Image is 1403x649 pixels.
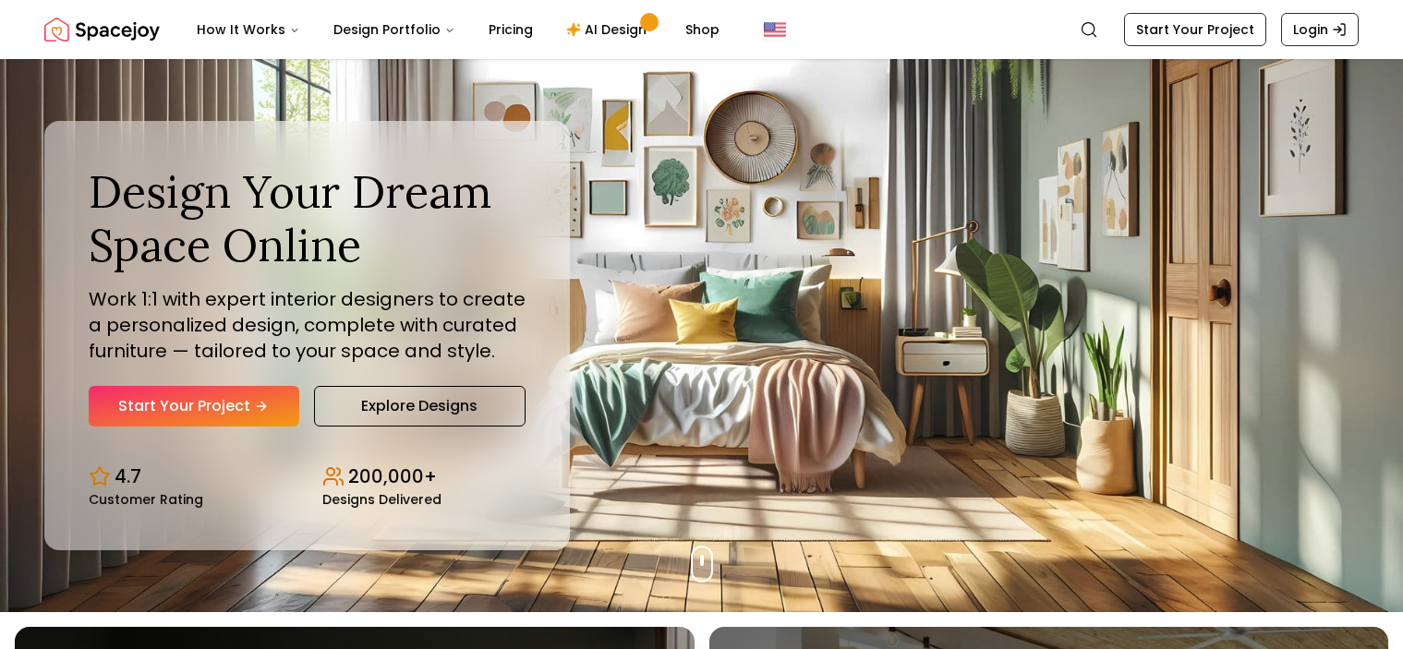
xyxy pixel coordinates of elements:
[1124,13,1266,46] a: Start Your Project
[44,11,160,48] a: Spacejoy
[322,493,441,506] small: Designs Delivered
[348,463,437,489] p: 200,000+
[182,11,734,48] nav: Main
[89,449,526,506] div: Design stats
[474,11,548,48] a: Pricing
[182,11,315,48] button: How It Works
[89,286,526,364] p: Work 1:1 with expert interior designers to create a personalized design, complete with curated fu...
[551,11,667,48] a: AI Design
[314,386,526,427] a: Explore Designs
[115,463,141,489] p: 4.7
[44,11,160,48] img: Spacejoy Logo
[1281,13,1359,46] a: Login
[319,11,470,48] button: Design Portfolio
[89,165,526,271] h1: Design Your Dream Space Online
[89,386,299,427] a: Start Your Project
[89,493,203,506] small: Customer Rating
[671,11,734,48] a: Shop
[764,18,786,41] img: United States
